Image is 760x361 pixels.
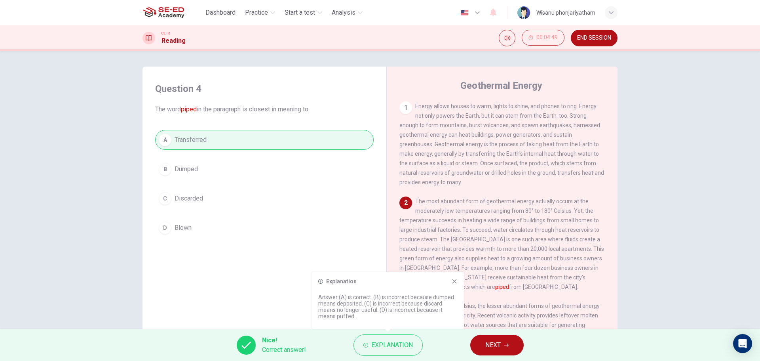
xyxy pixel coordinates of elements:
div: Hide [522,30,564,46]
h1: Reading [161,36,186,46]
img: Profile picture [517,6,530,19]
p: Answer (A) is correct. (B) is incorrect because dumped means deposited. (C) is incorrect because ... [318,294,458,319]
span: Correct answer! [262,345,306,355]
font: piped [495,284,509,290]
div: 2 [399,197,412,209]
span: Start a test [285,8,315,17]
span: NEXT [485,340,501,351]
img: en [460,10,469,16]
h6: Explanation [326,278,357,285]
div: Wisanu phonjariyatham [536,8,595,17]
span: 00:04:49 [536,34,558,41]
span: The word in the paragraph is closest in meaning to: [155,105,374,114]
h4: Geothermal Energy [460,79,542,92]
span: END SESSION [577,35,611,41]
div: Mute [499,30,515,46]
span: The most abundant form of geothermal energy actually occurs at the moderately low temperatures ra... [399,198,604,290]
span: Analysis [332,8,355,17]
div: 1 [399,101,412,114]
div: Open Intercom Messenger [733,334,752,353]
span: Practice [245,8,268,17]
span: Nice! [262,336,306,345]
span: Explanation [371,340,413,351]
font: piped [181,105,197,113]
span: Dashboard [205,8,236,17]
img: SE-ED Academy logo [142,5,184,21]
h4: Question 4 [155,82,374,95]
span: CEFR [161,31,170,36]
span: Energy allows houses to warm, lights to shine, and phones to ring. Energy not only powers the Ear... [399,103,604,185]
